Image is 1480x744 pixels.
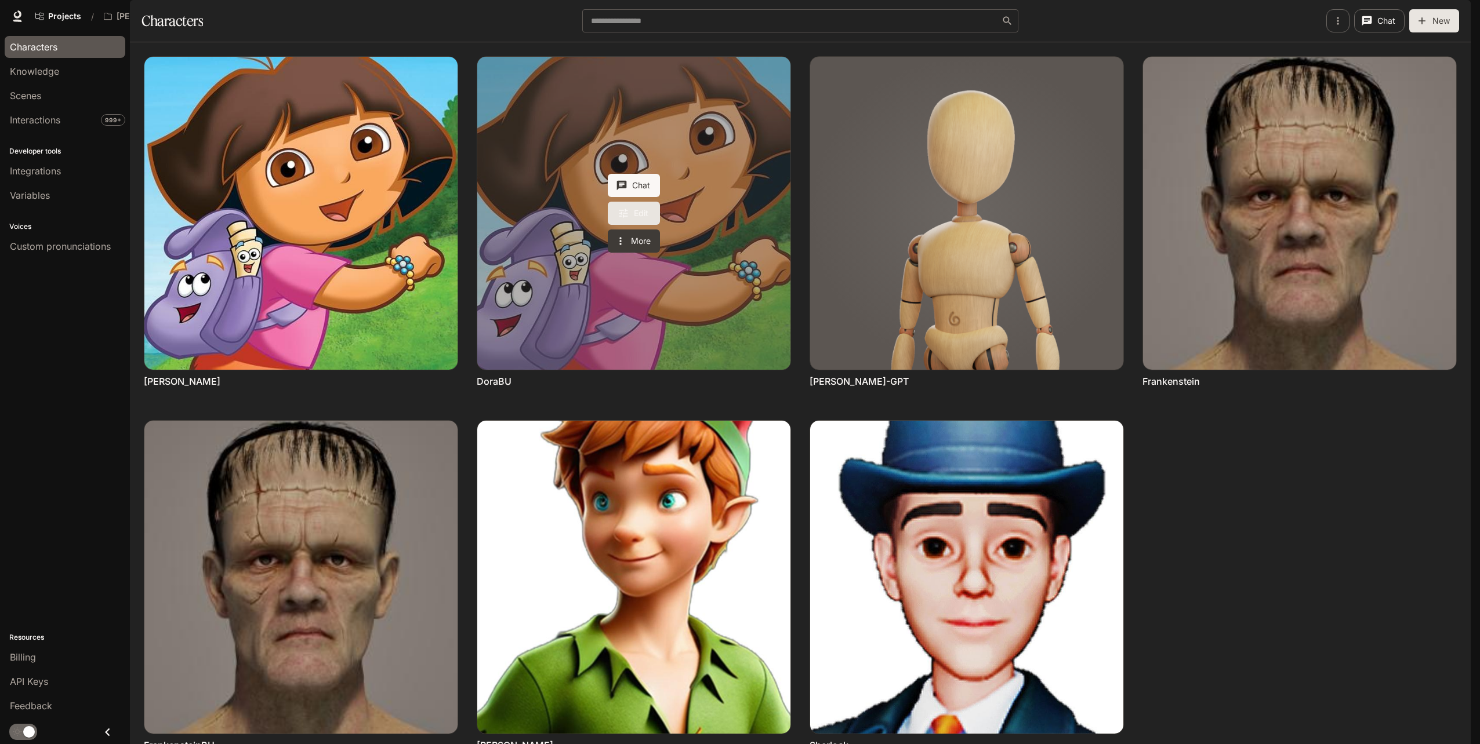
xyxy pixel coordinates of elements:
a: DoraBU [477,375,512,388]
a: Edit DoraBU [608,202,660,225]
button: All workspaces [99,5,199,28]
h1: Characters [142,9,203,32]
a: [PERSON_NAME]-GPT [810,375,909,388]
button: New [1409,9,1459,32]
img: FrankensteinBU [144,421,458,734]
button: More actions [608,229,660,253]
img: Peter Pan [477,421,790,734]
span: Projects [48,12,81,21]
div: / [86,10,99,23]
button: Chat [1354,9,1405,32]
a: Go to projects [30,5,86,28]
button: Chat with DoraBU [608,174,660,197]
img: Dora [144,57,458,370]
img: Frankenstein [1143,57,1456,370]
a: [PERSON_NAME] [144,375,220,388]
img: Dora-GPT [810,57,1123,370]
p: [PERSON_NAME] [117,12,182,21]
img: Sherlock [810,421,1123,734]
a: Frankenstein [1142,375,1200,388]
a: DoraBU [477,57,790,370]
